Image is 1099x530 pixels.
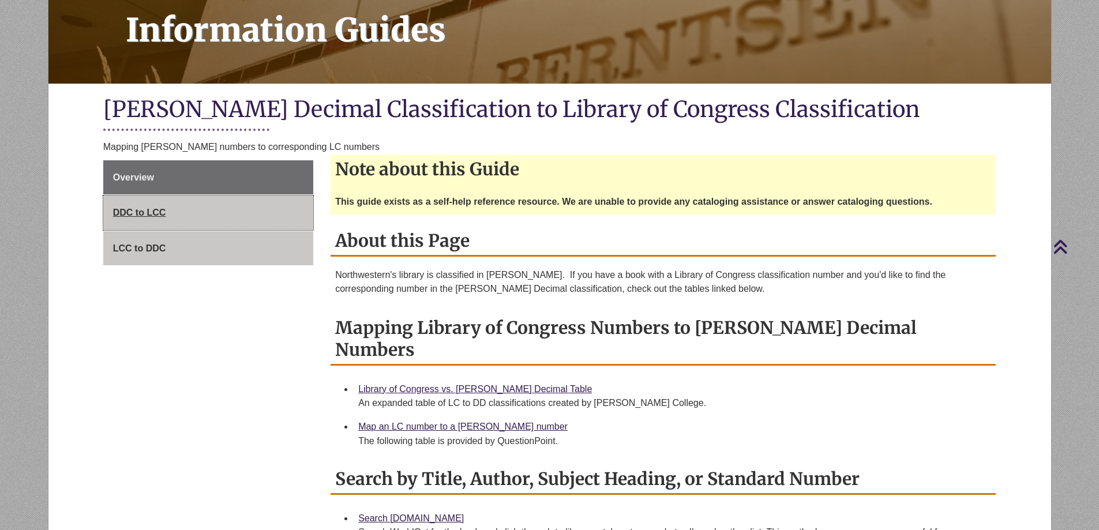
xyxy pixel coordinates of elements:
[113,243,166,253] span: LCC to DDC
[103,160,313,266] div: Guide Page Menu
[358,396,987,410] div: An expanded table of LC to DD classifications created by [PERSON_NAME] College.
[113,208,166,217] span: DDC to LCC
[113,172,154,182] span: Overview
[331,464,996,495] h2: Search by Title, Author, Subject Heading, or Standard Number
[331,313,996,366] h2: Mapping Library of Congress Numbers to [PERSON_NAME] Decimal Numbers
[103,95,996,126] h1: [PERSON_NAME] Decimal Classification to Library of Congress Classification
[331,226,996,257] h2: About this Page
[335,197,932,206] strong: This guide exists as a self-help reference resource. We are unable to provide any cataloging assi...
[1053,239,1096,254] a: Back to Top
[103,231,313,266] a: LCC to DDC
[103,160,313,195] a: Overview
[103,142,380,152] span: Mapping [PERSON_NAME] numbers to corresponding LC numbers
[358,434,987,448] div: The following table is provided by QuestionPoint.
[331,155,996,183] h2: Note about this Guide
[358,422,568,431] a: Map an LC number to a [PERSON_NAME] number
[335,268,991,296] p: Northwestern's library is classified in [PERSON_NAME]. If you have a book with a Library of Congr...
[103,196,313,230] a: DDC to LCC
[358,384,592,394] a: Library of Congress vs. [PERSON_NAME] Decimal Table
[358,513,464,523] a: Search [DOMAIN_NAME]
